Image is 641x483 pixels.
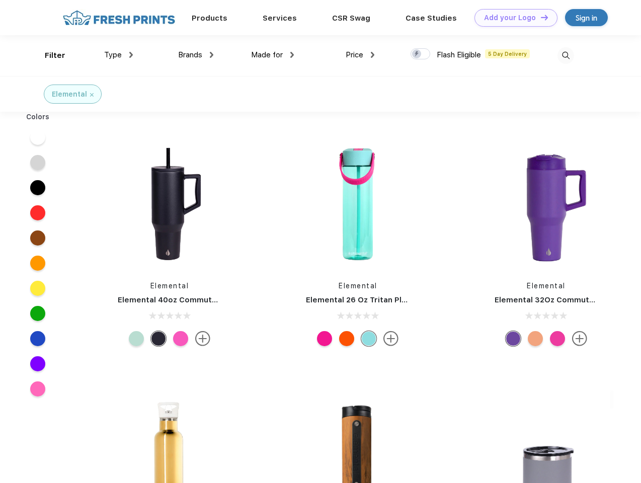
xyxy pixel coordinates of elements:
[306,295,472,304] a: Elemental 26 Oz Tritan Plastic Water Bottle
[506,331,521,346] div: Purple
[383,331,398,346] img: more.svg
[565,9,608,26] a: Sign in
[45,50,65,61] div: Filter
[104,50,122,59] span: Type
[251,50,283,59] span: Made for
[541,15,548,20] img: DT
[129,52,133,58] img: dropdown.png
[151,331,166,346] div: Black
[178,50,202,59] span: Brands
[485,49,530,58] span: 5 Day Delivery
[192,14,227,23] a: Products
[576,12,597,24] div: Sign in
[118,295,254,304] a: Elemental 40oz Commuter Tumbler
[90,93,94,97] img: filter_cancel.svg
[317,331,332,346] div: Hot pink
[495,295,631,304] a: Elemental 32Oz Commuter Tumbler
[291,137,425,271] img: func=resize&h=266
[572,331,587,346] img: more.svg
[103,137,236,271] img: func=resize&h=266
[371,52,374,58] img: dropdown.png
[528,331,543,346] div: Peach Sunrise
[19,112,57,122] div: Colors
[361,331,376,346] div: Berry breeze
[60,9,178,27] img: fo%20logo%202.webp
[339,331,354,346] div: Orange
[290,52,294,58] img: dropdown.png
[129,331,144,346] div: Mint Sorbet
[484,14,536,22] div: Add your Logo
[52,89,87,100] div: Elemental
[195,331,210,346] img: more.svg
[479,137,613,271] img: func=resize&h=266
[557,47,574,64] img: desktop_search.svg
[263,14,297,23] a: Services
[150,282,189,290] a: Elemental
[550,331,565,346] div: Hot Pink
[346,50,363,59] span: Price
[332,14,370,23] a: CSR Swag
[527,282,566,290] a: Elemental
[437,50,481,59] span: Flash Eligible
[210,52,213,58] img: dropdown.png
[339,282,377,290] a: Elemental
[173,331,188,346] div: Hot Pink Drip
